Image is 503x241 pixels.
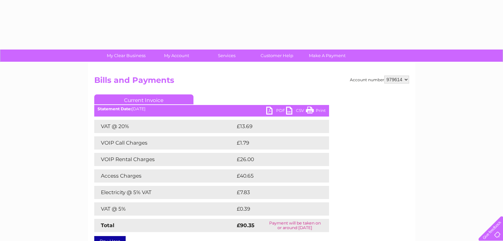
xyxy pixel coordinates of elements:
a: My Clear Business [99,50,153,62]
a: Customer Help [250,50,304,62]
td: Payment will be taken on or around [DATE] [261,219,329,232]
a: Make A Payment [300,50,355,62]
a: PDF [266,107,286,116]
td: £1.79 [235,136,313,150]
a: Services [199,50,254,62]
td: £40.65 [235,169,316,183]
div: [DATE] [94,107,329,111]
a: Print [306,107,326,116]
strong: Total [101,222,114,228]
div: Account number [350,76,409,84]
h2: Bills and Payments [94,76,409,88]
a: CSV [286,107,306,116]
td: £26.00 [235,153,316,166]
strong: £90.35 [237,222,254,228]
a: My Account [149,50,204,62]
td: VOIP Rental Charges [94,153,235,166]
a: Current Invoice [94,94,193,104]
td: VAT @ 5% [94,202,235,216]
td: £13.69 [235,120,315,133]
td: £7.83 [235,186,314,199]
td: £0.39 [235,202,314,216]
b: Statement Date: [98,106,132,111]
td: Access Charges [94,169,235,183]
td: VAT @ 20% [94,120,235,133]
td: VOIP Call Charges [94,136,235,150]
td: Electricity @ 5% VAT [94,186,235,199]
